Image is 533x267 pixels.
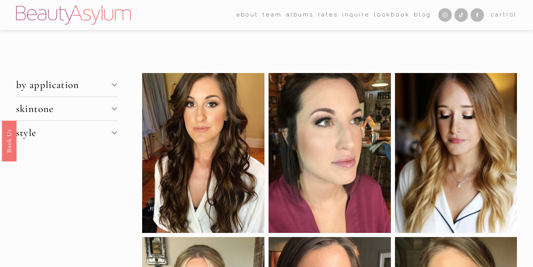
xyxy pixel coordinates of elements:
a: Inquire [342,9,370,21]
span: style [16,127,112,139]
a: Facebook [471,8,484,22]
a: folder dropdown [263,9,282,21]
a: Lookbook [374,9,410,21]
span: 0 [509,11,514,18]
a: Book Us [2,120,16,161]
button: skintone [16,97,117,121]
span: about [236,10,258,20]
a: Rates [318,9,338,21]
a: albums [286,9,314,21]
span: ( ) [506,11,517,18]
button: by application [16,73,117,97]
a: Blog [414,9,431,21]
button: style [16,121,117,145]
a: TikTok [454,8,468,22]
span: skintone [16,103,112,115]
span: team [263,10,282,20]
a: folder dropdown [236,9,258,21]
span: by application [16,79,112,91]
a: 0 items in cart [491,10,517,20]
a: Instagram [438,8,452,22]
img: Beauty Asylum | Bridal Hair &amp; Makeup Charlotte &amp; Atlanta [16,5,131,25]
